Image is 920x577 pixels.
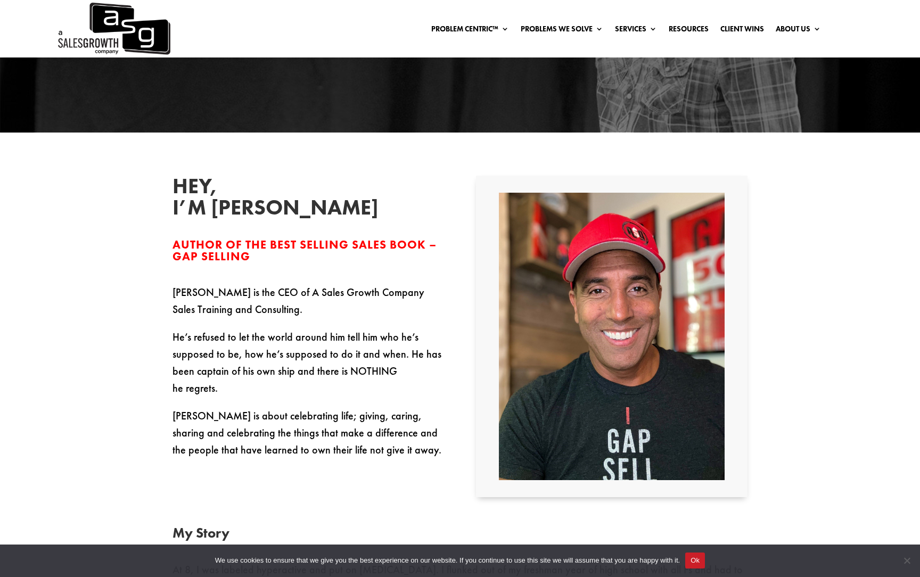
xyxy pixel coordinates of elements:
p: [PERSON_NAME] is about celebrating life; giving, caring, sharing and celebrating the things that ... [172,407,444,458]
h2: Hey, I’m [PERSON_NAME] [172,176,332,224]
p: He’s refused to let the world around him tell him who he’s supposed to be, how he’s supposed to d... [172,328,444,407]
p: [PERSON_NAME] is the CEO of A Sales Growth Company Sales Training and Consulting. [172,284,444,328]
a: Problem Centric™ [431,25,509,37]
a: Problems We Solve [521,25,603,37]
a: Client Wins [720,25,764,37]
a: Services [615,25,657,37]
span: No [901,555,912,566]
h2: My Story [172,526,747,545]
a: About Us [776,25,821,37]
a: Resources [669,25,709,37]
span: Author of the Best Selling Sales Book – Gap Selling [172,237,437,264]
span: We use cookies to ensure that we give you the best experience on our website. If you continue to ... [215,555,680,566]
img: Headshot and Bio - Preferred Headshot [499,193,725,480]
button: Ok [685,553,705,568]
